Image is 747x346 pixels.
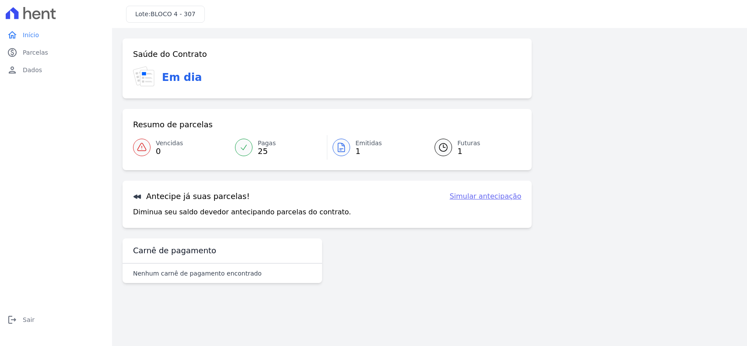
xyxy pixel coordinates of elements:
[457,139,480,148] span: Futuras
[327,135,424,160] a: Emitidas 1
[258,148,276,155] span: 25
[424,135,521,160] a: Futuras 1
[133,207,351,217] p: Diminua seu saldo devedor antecipando parcelas do contrato.
[7,315,18,325] i: logout
[23,66,42,74] span: Dados
[4,311,109,329] a: logoutSair
[4,44,109,61] a: paidParcelas
[133,269,262,278] p: Nenhum carnê de pagamento encontrado
[156,148,183,155] span: 0
[23,48,48,57] span: Parcelas
[230,135,327,160] a: Pagas 25
[133,49,207,59] h3: Saúde do Contrato
[23,315,35,324] span: Sair
[23,31,39,39] span: Início
[133,245,216,256] h3: Carnê de pagamento
[162,70,202,85] h3: Em dia
[133,119,213,130] h3: Resumo de parcelas
[457,148,480,155] span: 1
[135,10,196,19] h3: Lote:
[355,148,382,155] span: 1
[258,139,276,148] span: Pagas
[4,26,109,44] a: homeInício
[7,30,18,40] i: home
[133,135,230,160] a: Vencidas 0
[156,139,183,148] span: Vencidas
[7,65,18,75] i: person
[4,61,109,79] a: personDados
[133,191,250,202] h3: Antecipe já suas parcelas!
[449,191,521,202] a: Simular antecipação
[151,10,196,17] span: BLOCO 4 - 307
[7,47,18,58] i: paid
[355,139,382,148] span: Emitidas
